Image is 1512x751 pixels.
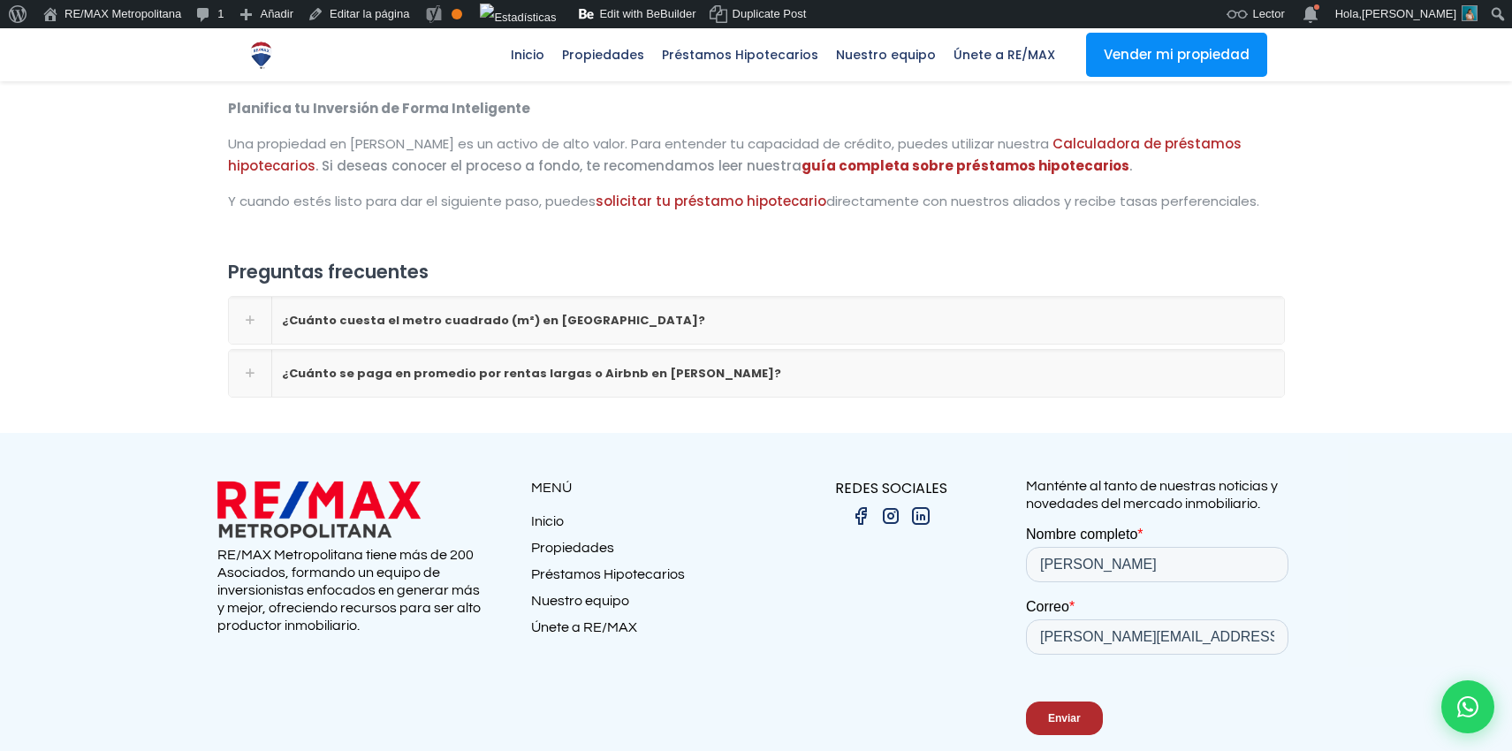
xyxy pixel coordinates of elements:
[531,512,756,539] a: Inicio
[827,42,945,68] span: Nuestro equipo
[850,505,871,527] img: facebook.png
[228,349,1285,398] div: ¿Cuánto se paga en promedio por rentas largas o Airbnb en [PERSON_NAME]?
[502,42,553,68] span: Inicio
[880,505,901,527] img: instagram.png
[910,505,931,527] img: linkedin.png
[228,192,596,210] span: Y cuando estés listo para dar el siguiente paso, puedes
[1086,33,1267,77] a: Vender mi propiedad
[480,4,556,32] img: Visitas de 48 horas. Haz clic para ver más estadísticas del sitio.
[217,477,421,542] img: remax metropolitana logo
[228,261,1285,283] h4: Preguntas frecuentes
[827,28,945,81] a: Nuestro equipo
[502,28,553,81] a: Inicio
[229,297,1284,344] div: ¿Cuánto cuesta el metro cuadrado (m²) en [GEOGRAPHIC_DATA]?
[802,156,1129,175] a: guía completa sobre préstamos hipotecarios
[756,477,1026,499] p: REDES SOCIALES
[246,28,277,81] a: RE/MAX Metropolitana
[229,350,1284,397] div: ¿Cuánto se paga en promedio por rentas largas o Airbnb en [PERSON_NAME]?
[945,28,1064,81] a: Únete a RE/MAX
[531,565,756,592] a: Préstamos Hipotecarios
[228,134,1049,153] span: Una propiedad en [PERSON_NAME] es un activo de alto valor. Para entender tu capacidad de crédito,...
[531,618,756,645] a: Únete a RE/MAX
[653,42,827,68] span: Préstamos Hipotecarios
[228,296,1285,345] div: ¿Cuánto cuesta el metro cuadrado (m²) en [GEOGRAPHIC_DATA]?
[531,539,756,565] a: Propiedades
[653,28,827,81] a: Préstamos Hipotecarios
[228,99,530,118] b: Planifica tu Inversión de Forma Inteligente
[217,546,487,634] p: RE/MAX Metropolitana tiene más de 200 Asociados, formando un equipo de inversionistas enfocados e...
[531,592,756,618] a: Nuestro equipo
[452,9,462,19] div: Aceptable
[553,42,653,68] span: Propiedades
[246,40,277,71] img: Logo de REMAX
[1362,7,1456,20] span: [PERSON_NAME]
[945,42,1064,68] span: Únete a RE/MAX
[826,192,1259,210] span: directamente con nuestros aliados y recibe tasas perferenciales.
[531,477,756,499] p: MENÚ
[553,28,653,81] a: Propiedades
[1026,477,1295,512] p: Manténte al tanto de nuestras noticias y novedades del mercado inmobiliario.
[228,133,1285,177] p: . Si deseas conocer el proceso a fondo, te recomendamos leer nuestra .
[596,192,826,210] a: solicitar tu préstamo hipotecario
